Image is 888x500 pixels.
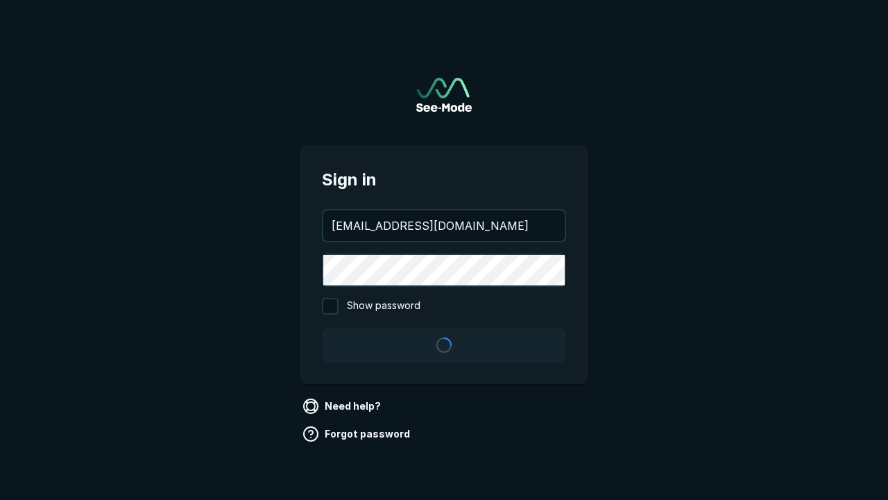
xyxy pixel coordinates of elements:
span: Sign in [322,167,566,192]
a: Need help? [300,395,386,417]
input: your@email.com [323,210,565,241]
span: Show password [347,298,420,315]
img: See-Mode Logo [416,78,472,112]
a: Go to sign in [416,78,472,112]
a: Forgot password [300,423,416,445]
